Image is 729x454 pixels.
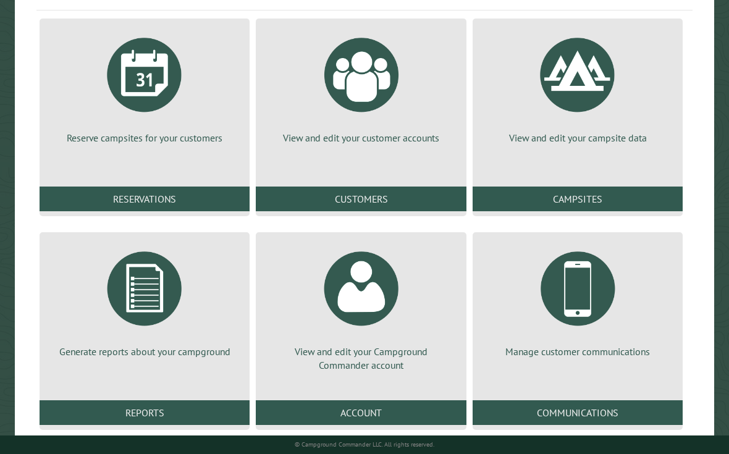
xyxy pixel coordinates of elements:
[54,28,235,145] a: Reserve campsites for your customers
[54,131,235,145] p: Reserve campsites for your customers
[487,345,668,358] p: Manage customer communications
[271,345,451,372] p: View and edit your Campground Commander account
[271,131,451,145] p: View and edit your customer accounts
[256,187,466,211] a: Customers
[271,242,451,372] a: View and edit your Campground Commander account
[40,400,250,425] a: Reports
[40,187,250,211] a: Reservations
[487,242,668,358] a: Manage customer communications
[54,242,235,358] a: Generate reports about your campground
[54,345,235,358] p: Generate reports about your campground
[487,28,668,145] a: View and edit your campsite data
[271,28,451,145] a: View and edit your customer accounts
[473,400,683,425] a: Communications
[256,400,466,425] a: Account
[473,187,683,211] a: Campsites
[295,440,434,448] small: © Campground Commander LLC. All rights reserved.
[487,131,668,145] p: View and edit your campsite data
